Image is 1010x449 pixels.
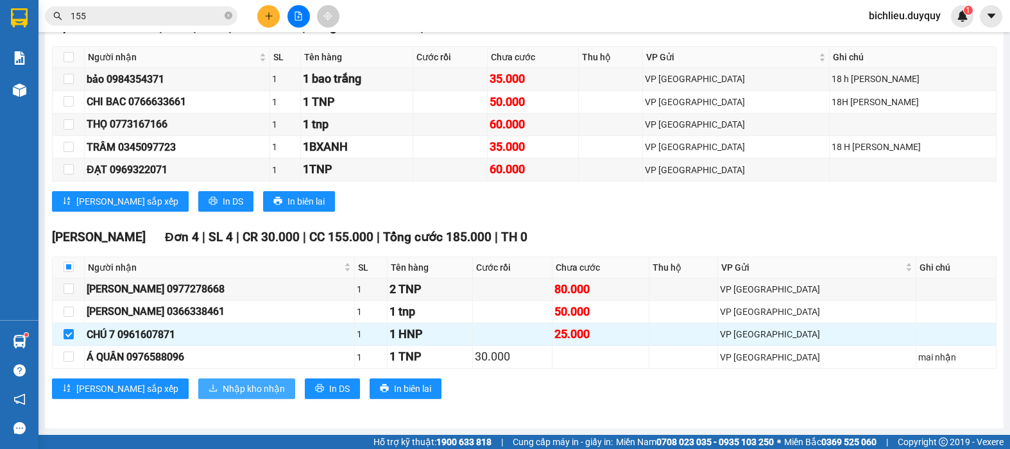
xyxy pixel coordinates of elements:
span: | [886,435,888,449]
span: close-circle [225,12,232,19]
th: Tên hàng [388,257,473,278]
th: Cước rồi [473,257,552,278]
span: | [303,230,306,244]
button: aim [317,5,339,28]
th: Thu hộ [579,47,643,68]
th: Ghi chú [830,47,997,68]
td: VP Sài Gòn [718,301,916,323]
div: 1 [357,282,385,296]
th: Chưa cước [552,257,650,278]
div: ĐẠT 0969322071 [87,162,268,178]
div: 1 bao trắng [303,70,411,88]
span: | [501,435,503,449]
span: CR 30.000 [243,230,300,244]
span: printer [273,196,282,207]
span: printer [209,196,218,207]
div: 25.000 [554,325,647,343]
div: THỌ 0773167166 [87,116,268,132]
strong: 0369 525 060 [821,437,877,447]
div: 1 [357,350,385,364]
div: VP [GEOGRAPHIC_DATA] [645,117,827,131]
div: CHI BAC 0766633661 [87,94,268,110]
span: Cung cấp máy in - giấy in: [513,435,613,449]
td: VP Sài Gòn [643,68,830,90]
span: TH 0 [501,230,527,244]
div: THI [123,42,253,57]
div: VP [GEOGRAPHIC_DATA] [720,282,914,296]
div: 18H [PERSON_NAME] [832,95,994,109]
div: VP [GEOGRAPHIC_DATA] [645,72,827,86]
div: 35.000 [490,138,577,156]
div: CHÚ 7 0961607871 [87,326,352,343]
div: 1 [272,72,298,86]
div: 1 [357,327,385,341]
span: Đơn 4 [165,230,199,244]
div: 50.000 [554,303,647,321]
th: SL [270,47,301,68]
td: VP Sài Gòn [718,278,916,301]
span: In biên lai [287,194,325,208]
span: file-add [294,12,303,21]
span: | [495,230,498,244]
div: 1 TNP [303,93,411,111]
span: caret-down [986,10,997,22]
div: 1BXANH [303,138,411,156]
button: sort-ascending[PERSON_NAME] sắp xếp [52,191,189,212]
div: 1 [272,163,298,177]
div: 18 h [PERSON_NAME] [832,72,994,86]
span: Chưa cước : [121,86,179,99]
div: 60.000 [490,115,577,133]
strong: 0708 023 035 - 0935 103 250 [656,437,774,447]
th: Ghi chú [916,257,997,278]
img: logo-vxr [11,8,28,28]
td: VP Sài Gòn [718,346,916,368]
div: VP [GEOGRAPHIC_DATA] [720,350,914,364]
th: SL [355,257,388,278]
div: 1 tnp [389,303,470,321]
span: 1 [966,6,970,15]
strong: 1900 633 818 [436,437,492,447]
th: Thu hộ [649,257,717,278]
button: file-add [287,5,310,28]
span: VP Gửi [646,50,816,64]
span: message [13,422,26,434]
img: warehouse-icon [13,335,26,348]
th: Cước rồi [413,47,488,68]
sup: 1 [24,333,28,337]
span: Nhận: [123,12,153,26]
span: | [377,230,380,244]
div: 2 TNP [389,280,470,298]
div: 50.000 [490,93,577,111]
span: question-circle [13,364,26,377]
td: VP Sài Gòn [643,136,830,158]
span: notification [13,393,26,405]
td: VP Sài Gòn [718,323,916,346]
span: Miền Nam [616,435,774,449]
span: In DS [329,382,350,396]
div: 1 [272,95,298,109]
div: 1 [272,117,298,131]
div: 70.000 [121,83,254,101]
button: printerIn DS [198,191,253,212]
span: Miền Bắc [784,435,877,449]
span: copyright [939,437,948,446]
div: [PERSON_NAME] 0366338461 [87,303,352,319]
span: Hỗ trợ kỹ thuật: [373,435,492,449]
td: VP Sài Gòn [643,91,830,114]
sup: 1 [964,6,973,15]
div: VP [GEOGRAPHIC_DATA] [645,95,827,109]
span: [PERSON_NAME] [52,230,146,244]
span: Nhập kho nhận [223,382,285,396]
div: bảo 0984354371 [87,71,268,87]
button: downloadNhập kho nhận [198,378,295,399]
span: Người nhận [88,50,257,64]
div: 30.000 [475,348,549,366]
span: bichlieu.duyquy [859,8,951,24]
td: VP Sài Gòn [643,114,830,136]
div: 1 HNP [389,325,470,343]
span: ⚪️ [777,439,781,445]
button: caret-down [980,5,1002,28]
span: Gửi: [11,11,31,24]
span: aim [323,12,332,21]
span: Tổng cước 185.000 [383,230,492,244]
